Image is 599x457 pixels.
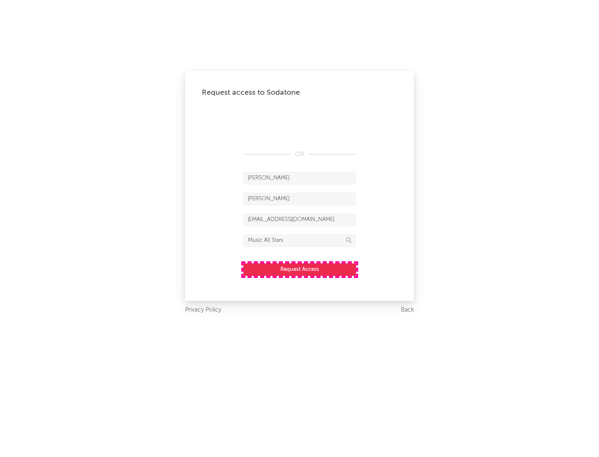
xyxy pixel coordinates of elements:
input: First Name [243,172,356,184]
div: Request access to Sodatone [202,88,397,98]
a: Privacy Policy [185,305,221,315]
div: OR [243,150,356,160]
button: Request Access [243,263,356,276]
input: Email [243,214,356,226]
input: Division [243,234,356,247]
input: Last Name [243,193,356,205]
a: Back [401,305,414,315]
